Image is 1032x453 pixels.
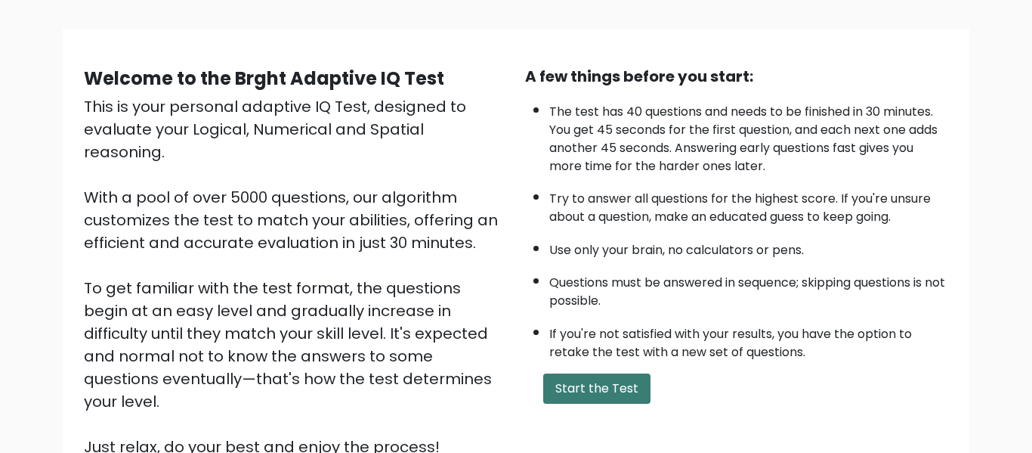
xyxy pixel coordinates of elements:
li: Questions must be answered in sequence; skipping questions is not possible. [549,266,948,310]
li: Use only your brain, no calculators or pens. [549,234,948,259]
button: Start the Test [543,374,650,404]
b: Welcome to the Brght Adaptive IQ Test [84,66,444,91]
li: If you're not satisfied with your results, you have the option to retake the test with a new set ... [549,318,948,361]
li: Try to answer all questions for the highest score. If you're unsure about a question, make an edu... [549,182,948,226]
div: A few things before you start: [525,65,948,88]
li: The test has 40 questions and needs to be finished in 30 minutes. You get 45 seconds for the firs... [549,95,948,175]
